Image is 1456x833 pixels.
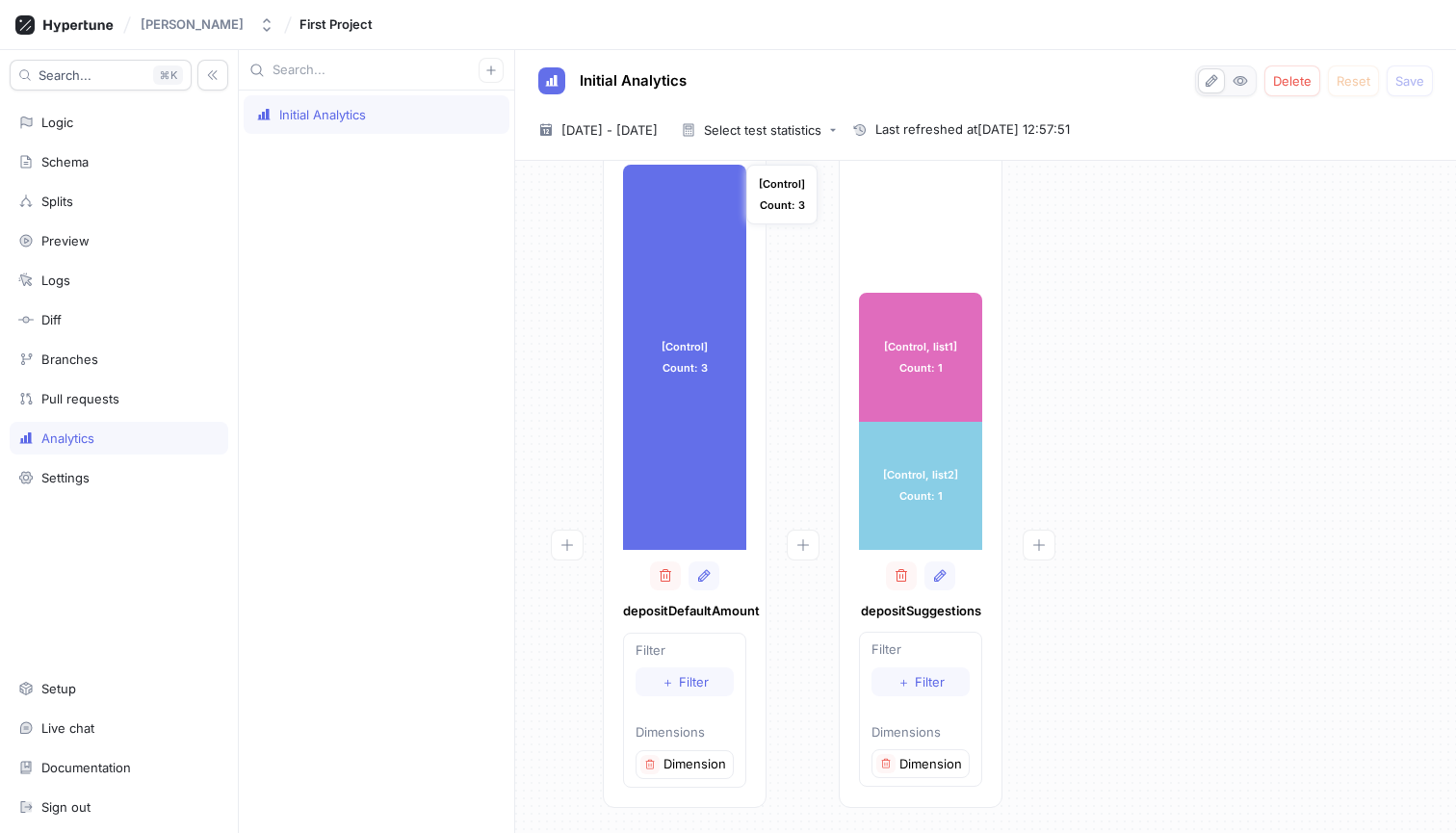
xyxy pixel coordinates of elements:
[273,61,479,80] input: Search...
[636,667,734,696] button: ＋Filter
[580,73,687,89] span: Initial Analytics
[41,430,94,446] div: Analytics
[10,751,228,784] a: Documentation
[871,667,970,696] button: ＋Filter
[1387,65,1433,96] button: Save
[859,422,982,550] div: [Control, list2] Count: 1
[561,120,658,140] span: [DATE] - [DATE]
[875,120,1070,140] span: Last refreshed at [DATE] 12:57:51
[673,116,845,144] button: Select test statistics
[41,681,76,696] div: Setup
[41,194,73,209] div: Splits
[915,676,945,688] span: Filter
[41,154,89,169] div: Schema
[899,755,965,774] p: Dimension 1
[41,312,62,327] div: Diff
[636,641,734,661] p: Filter
[859,602,982,621] p: depositSuggestions
[41,233,90,248] div: Preview
[1273,75,1312,87] span: Delete
[623,602,746,621] p: depositDefaultAmount
[663,755,729,774] p: Dimension 1
[41,273,70,288] div: Logs
[41,351,98,367] div: Branches
[662,676,674,688] span: ＋
[41,115,73,130] div: Logic
[1337,75,1370,87] span: Reset
[279,107,366,122] div: Initial Analytics
[41,391,119,406] div: Pull requests
[746,165,818,224] div: [Control] Count: 3
[299,17,373,31] span: First Project
[41,760,131,775] div: Documentation
[1328,65,1379,96] button: Reset
[133,9,282,40] button: [PERSON_NAME]
[1395,75,1424,87] span: Save
[153,65,183,85] div: K
[859,293,982,421] div: [Control, list1] Count: 1
[636,723,734,742] p: Dimensions
[679,676,709,688] span: Filter
[704,124,821,137] div: Select test statistics
[41,470,90,485] div: Settings
[141,16,244,33] div: [PERSON_NAME]
[39,69,91,81] span: Search...
[1264,65,1320,96] button: Delete
[897,676,910,688] span: ＋
[623,165,746,550] div: [Control] Count: 3
[41,720,94,736] div: Live chat
[10,60,192,91] button: Search...K
[871,640,970,660] p: Filter
[871,723,970,742] p: Dimensions
[41,799,91,815] div: Sign out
